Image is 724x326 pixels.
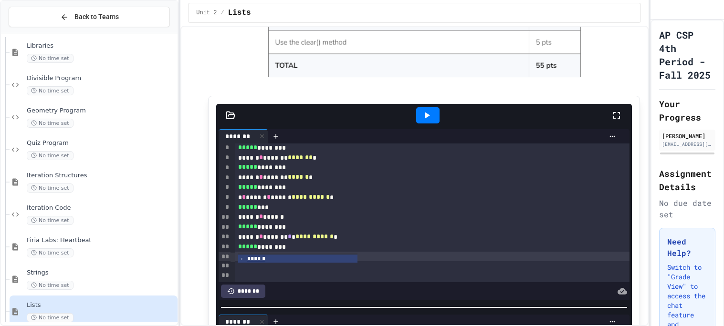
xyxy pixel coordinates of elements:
[659,97,715,124] h2: Your Progress
[27,119,73,128] span: No time set
[27,74,176,82] span: Divisible Program
[27,248,73,257] span: No time set
[662,141,713,148] div: [EMAIL_ADDRESS][PERSON_NAME][DOMAIN_NAME]
[27,269,176,277] span: Strings
[74,12,119,22] span: Back to Teams
[27,301,176,309] span: Lists
[220,9,224,17] span: /
[667,236,707,259] h3: Need Help?
[662,132,713,140] div: [PERSON_NAME]
[659,197,715,220] div: No due date set
[27,139,176,147] span: Quiz Program
[27,236,176,244] span: Firia Labs: Heartbeat
[27,313,73,322] span: No time set
[27,216,73,225] span: No time set
[196,9,217,17] span: Unit 2
[27,204,176,212] span: Iteration Code
[659,167,715,194] h2: Assignment Details
[27,281,73,290] span: No time set
[27,151,73,160] span: No time set
[27,107,176,115] span: Geometry Program
[238,254,357,263] ul: Completions
[228,7,251,19] span: Lists
[27,54,73,63] span: No time set
[27,86,73,95] span: No time set
[9,7,170,27] button: Back to Teams
[659,28,715,81] h1: AP CSP 4th Period - Fall 2025
[27,183,73,193] span: No time set
[27,172,176,180] span: Iteration Structures
[27,42,176,50] span: Libraries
